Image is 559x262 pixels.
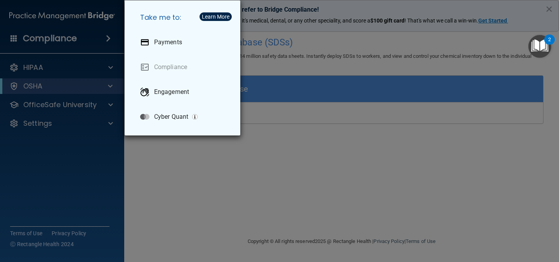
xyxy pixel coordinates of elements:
a: Engagement [134,81,234,103]
div: 2 [548,40,551,50]
a: Payments [134,31,234,53]
p: Cyber Quant [154,113,188,121]
h5: Take me to: [134,7,234,28]
p: Engagement [154,88,189,96]
div: Learn More [202,14,229,19]
a: Compliance [134,56,234,78]
a: Cyber Quant [134,106,234,128]
p: Payments [154,38,182,46]
button: Learn More [200,12,232,21]
button: Open Resource Center, 2 new notifications [528,35,551,58]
